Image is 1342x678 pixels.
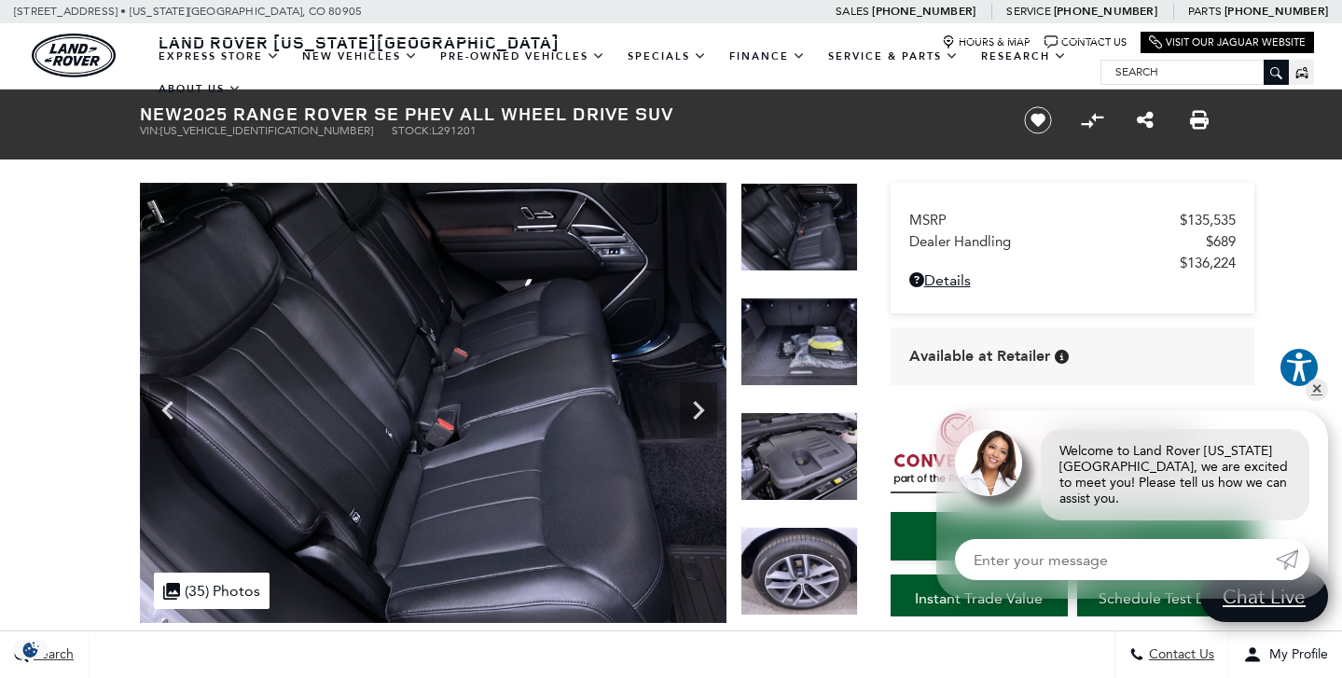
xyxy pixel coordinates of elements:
[1229,631,1342,678] button: Open user profile menu
[915,589,1043,607] span: Instant Trade Value
[1262,647,1328,663] span: My Profile
[1224,4,1328,19] a: [PHONE_NUMBER]
[909,233,1236,250] a: Dealer Handling $689
[1045,35,1127,49] a: Contact Us
[9,640,52,659] section: Click to Open Cookie Consent Modal
[154,573,270,609] div: (35) Photos
[817,40,970,73] a: Service & Parts
[147,73,253,105] a: About Us
[1279,347,1320,392] aside: Accessibility Help Desk
[1144,647,1214,663] span: Contact Us
[1077,574,1254,623] a: Schedule Test Drive
[159,31,560,53] span: Land Rover [US_STATE][GEOGRAPHIC_DATA]
[955,429,1022,496] img: Agent profile photo
[149,382,187,438] div: Previous
[1276,539,1309,580] a: Submit
[740,297,858,386] img: New 2025 Hakuba Silver LAND ROVER SE PHEV image 30
[140,104,993,124] h1: 2025 Range Rover SE PHEV All Wheel Drive SUV
[616,40,718,73] a: Specials
[9,640,52,659] img: Opt-Out Icon
[32,34,116,77] a: land-rover
[1078,106,1106,134] button: Compare Vehicle
[432,124,477,137] span: L291201
[909,255,1236,271] a: $136,224
[291,40,429,73] a: New Vehicles
[147,31,571,53] a: Land Rover [US_STATE][GEOGRAPHIC_DATA]
[1279,347,1320,388] button: Explore your accessibility options
[160,124,373,137] span: [US_VEHICLE_IDENTIFICATION_NUMBER]
[392,124,432,137] span: Stock:
[740,527,858,616] img: New 2025 Hakuba Silver LAND ROVER SE PHEV image 32
[1188,5,1222,18] span: Parts
[1054,4,1157,19] a: [PHONE_NUMBER]
[955,539,1276,580] input: Enter your message
[1137,109,1154,131] a: Share this New 2025 Range Rover SE PHEV All Wheel Drive SUV
[1041,429,1309,520] div: Welcome to Land Rover [US_STATE][GEOGRAPHIC_DATA], we are excited to meet you! Please tell us how...
[726,183,1313,623] img: New 2025 Hakuba Silver LAND ROVER SE PHEV image 30
[872,4,975,19] a: [PHONE_NUMBER]
[1206,233,1236,250] span: $689
[429,40,616,73] a: Pre-Owned Vehicles
[1180,255,1236,271] span: $136,224
[909,346,1050,367] span: Available at Retailer
[740,412,858,501] img: New 2025 Hakuba Silver LAND ROVER SE PHEV image 31
[942,35,1031,49] a: Hours & Map
[891,574,1068,623] a: Instant Trade Value
[909,233,1206,250] span: Dealer Handling
[140,183,726,623] img: New 2025 Hakuba Silver LAND ROVER SE PHEV image 29
[1017,105,1058,135] button: Save vehicle
[1006,5,1050,18] span: Service
[909,212,1236,228] a: MSRP $135,535
[891,512,1254,560] a: Start Your Deal
[909,271,1236,289] a: Details
[147,40,1100,105] nav: Main Navigation
[740,183,858,271] img: New 2025 Hakuba Silver LAND ROVER SE PHEV image 29
[147,40,291,73] a: EXPRESS STORE
[718,40,817,73] a: Finance
[1190,109,1209,131] a: Print this New 2025 Range Rover SE PHEV All Wheel Drive SUV
[836,5,869,18] span: Sales
[970,40,1078,73] a: Research
[140,101,183,126] strong: New
[1055,350,1069,364] div: Vehicle is in stock and ready for immediate delivery. Due to demand, availability is subject to c...
[1149,35,1306,49] a: Visit Our Jaguar Website
[1101,61,1288,83] input: Search
[680,382,717,438] div: Next
[1180,212,1236,228] span: $135,535
[909,212,1180,228] span: MSRP
[14,5,362,18] a: [STREET_ADDRESS] • [US_STATE][GEOGRAPHIC_DATA], CO 80905
[140,124,160,137] span: VIN:
[32,34,116,77] img: Land Rover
